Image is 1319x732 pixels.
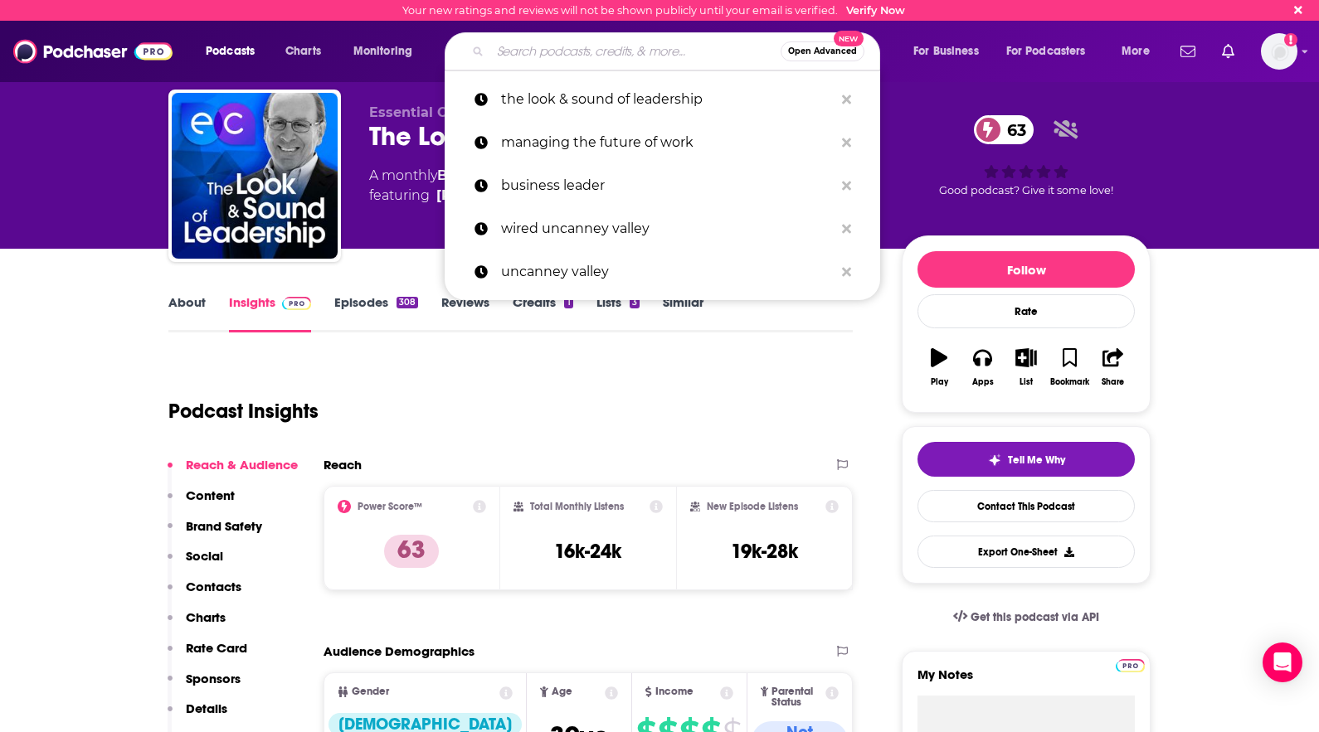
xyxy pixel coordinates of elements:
[168,399,319,424] h1: Podcast Insights
[445,164,880,207] a: business leader
[731,539,798,564] h3: 19k-28k
[186,518,262,534] p: Brand Safety
[1261,33,1297,70] img: User Profile
[1263,642,1302,682] div: Open Intercom Messenger
[369,104,689,120] span: Essential Communications - [PERSON_NAME]
[186,609,226,625] p: Charts
[501,207,834,250] p: wired uncanney valley
[324,457,362,473] h2: Reach
[971,610,1099,624] span: Get this podcast via API
[358,501,422,512] h2: Power Score™
[990,115,1034,144] span: 63
[972,377,994,387] div: Apps
[834,31,864,46] span: New
[655,686,694,697] span: Income
[771,686,822,708] span: Parental Status
[501,78,834,121] p: the look & sound of leadership
[285,40,321,63] span: Charts
[1215,37,1241,65] a: Show notifications dropdown
[445,121,880,164] a: managing the future of work
[282,297,311,310] img: Podchaser Pro
[939,184,1113,196] span: Good podcast? Give it some love!
[1008,453,1065,467] span: Tell Me Why
[168,548,223,579] button: Social
[1048,337,1091,397] button: Bookmark
[1020,377,1033,387] div: List
[445,250,880,293] a: uncanney valley
[194,38,276,65] button: open menu
[436,186,555,206] a: Tom Henschel
[402,4,905,17] div: Your new ratings and reviews will not be shown publicly until your email is verified.
[1122,40,1150,63] span: More
[917,536,1135,568] button: Export One-Sheet
[490,38,781,65] input: Search podcasts, credits, & more...
[397,297,418,308] div: 308
[172,93,338,259] img: The Look & Sound of Leadership
[501,121,834,164] p: managing the future of work
[1261,33,1297,70] button: Show profile menu
[1005,337,1048,397] button: List
[940,597,1112,637] a: Get this podcast via API
[168,457,298,487] button: Reach & Audience
[995,38,1110,65] button: open menu
[206,40,255,63] span: Podcasts
[352,686,389,697] span: Gender
[186,548,223,564] p: Social
[460,32,896,70] div: Search podcasts, credits, & more...
[324,643,475,659] h2: Audience Demographics
[1092,337,1135,397] button: Share
[913,40,979,63] span: For Business
[168,671,241,701] button: Sponsors
[334,294,418,332] a: Episodes308
[974,115,1034,144] a: 63
[663,294,703,332] a: Similar
[229,294,311,332] a: InsightsPodchaser Pro
[13,36,173,67] img: Podchaser - Follow, Share and Rate Podcasts
[1102,377,1124,387] div: Share
[437,167,498,183] a: Business
[186,487,235,503] p: Content
[931,377,948,387] div: Play
[186,457,298,473] p: Reach & Audience
[186,671,241,686] p: Sponsors
[1174,37,1202,65] a: Show notifications dropdown
[186,640,247,656] p: Rate Card
[902,38,1000,65] button: open menu
[513,294,572,332] a: Credits1
[988,453,1001,467] img: tell me why sparkle
[961,337,1004,397] button: Apps
[441,294,489,332] a: Reviews
[917,251,1135,288] button: Follow
[917,442,1135,477] button: tell me why sparkleTell Me Why
[1006,40,1086,63] span: For Podcasters
[1110,38,1171,65] button: open menu
[384,535,439,568] p: 63
[369,166,725,206] div: A monthly podcast
[552,686,572,697] span: Age
[275,38,331,65] a: Charts
[846,4,905,17] a: Verify Now
[369,186,725,206] span: featuring
[168,640,247,671] button: Rate Card
[168,609,226,640] button: Charts
[353,40,412,63] span: Monitoring
[917,490,1135,522] a: Contact This Podcast
[917,337,961,397] button: Play
[186,700,227,716] p: Details
[917,667,1135,696] label: My Notes
[917,294,1135,328] div: Rate
[530,501,624,512] h2: Total Monthly Listens
[902,104,1151,207] div: 63Good podcast? Give it some love!
[564,297,572,308] div: 1
[168,579,241,609] button: Contacts
[1261,33,1297,70] span: Logged in as charlottestone
[501,164,834,207] p: business leader
[168,294,206,332] a: About
[596,294,640,332] a: Lists3
[501,250,834,293] p: uncanney valley
[168,518,262,549] button: Brand Safety
[788,47,857,56] span: Open Advanced
[1116,659,1145,672] img: Podchaser Pro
